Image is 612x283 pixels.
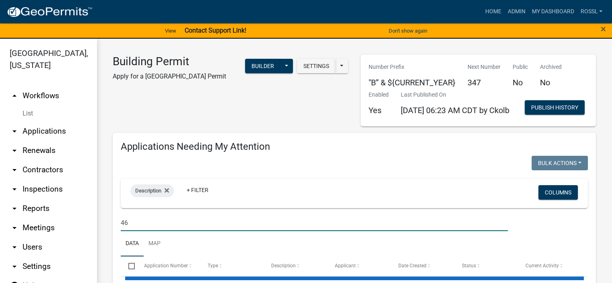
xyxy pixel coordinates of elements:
[10,184,19,194] i: arrow_drop_down
[504,4,528,19] a: Admin
[10,223,19,233] i: arrow_drop_down
[525,263,559,269] span: Current Activity
[385,24,431,37] button: Don't show again
[468,63,501,71] p: Next Number
[468,78,501,87] h5: 347
[144,263,188,269] span: Application Number
[10,126,19,136] i: arrow_drop_down
[200,256,263,276] datatable-header-cell: Type
[532,156,588,170] button: Bulk Actions
[369,105,389,115] h5: Yes
[513,63,528,71] p: Public
[245,59,280,73] button: Builder
[162,24,179,37] a: View
[518,256,581,276] datatable-header-cell: Current Activity
[208,263,218,269] span: Type
[369,91,389,99] p: Enabled
[482,4,504,19] a: Home
[369,63,455,71] p: Number Prefix
[10,146,19,155] i: arrow_drop_down
[462,263,476,269] span: Status
[601,24,606,34] button: Close
[121,141,588,153] h4: Applications Needing My Attention
[454,256,518,276] datatable-header-cell: Status
[528,4,577,19] a: My Dashboard
[113,72,226,81] p: Apply for a [GEOGRAPHIC_DATA] Permit
[335,263,356,269] span: Applicant
[513,78,528,87] h5: No
[10,91,19,101] i: arrow_drop_up
[136,256,200,276] datatable-header-cell: Application Number
[271,263,296,269] span: Description
[10,242,19,252] i: arrow_drop_down
[121,215,508,231] input: Search for applications
[184,27,246,34] strong: Contact Support Link!
[10,165,19,175] i: arrow_drop_down
[601,23,606,35] span: ×
[144,231,165,257] a: Map
[577,4,606,19] a: RossL
[401,105,509,115] span: [DATE] 06:23 AM CDT by Ckolb
[525,100,585,115] button: Publish History
[113,55,226,68] h3: Building Permit
[525,105,585,111] wm-modal-confirm: Workflow Publish History
[121,231,144,257] a: Data
[297,59,336,73] button: Settings
[180,183,215,197] a: + Filter
[121,256,136,276] datatable-header-cell: Select
[538,185,578,200] button: Columns
[401,91,509,99] p: Last Published On
[540,63,562,71] p: Archived
[327,256,391,276] datatable-header-cell: Applicant
[540,78,562,87] h5: No
[369,78,455,87] h5: "B” & ${CURRENT_YEAR}
[10,204,19,213] i: arrow_drop_down
[10,262,19,271] i: arrow_drop_down
[264,256,327,276] datatable-header-cell: Description
[391,256,454,276] datatable-header-cell: Date Created
[398,263,427,269] span: Date Created
[135,188,161,194] span: Description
